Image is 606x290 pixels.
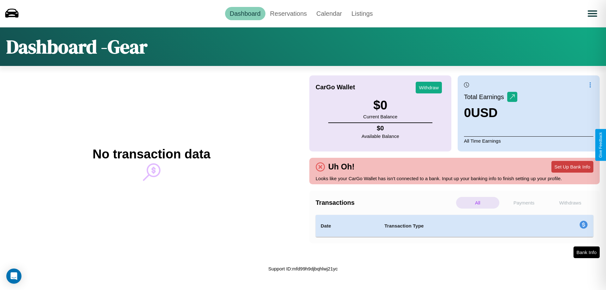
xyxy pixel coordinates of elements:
[573,246,600,258] button: Bank Info
[92,147,210,161] h2: No transaction data
[316,174,593,183] p: Looks like your CarGo Wallet has isn't connected to a bank. Input up your banking info to finish ...
[316,199,454,206] h4: Transactions
[456,197,499,209] p: All
[464,136,593,145] p: All Time Earnings
[584,5,601,22] button: Open menu
[362,125,399,132] h4: $ 0
[347,7,377,20] a: Listings
[321,222,374,230] h4: Date
[265,7,312,20] a: Reservations
[312,7,347,20] a: Calendar
[268,264,338,273] p: Support ID: mfd99h9djbqhlwj21yc
[325,162,358,171] h4: Uh Oh!
[416,82,442,93] button: Withdraw
[549,197,592,209] p: Withdraws
[464,106,517,120] h3: 0 USD
[363,98,397,112] h3: $ 0
[502,197,546,209] p: Payments
[551,161,593,173] button: Set Up Bank Info
[384,222,528,230] h4: Transaction Type
[225,7,265,20] a: Dashboard
[316,215,593,237] table: simple table
[464,91,507,103] p: Total Earnings
[363,112,397,121] p: Current Balance
[6,269,21,284] div: Open Intercom Messenger
[316,84,355,91] h4: CarGo Wallet
[6,34,147,60] h1: Dashboard - Gear
[598,132,603,158] div: Give Feedback
[362,132,399,140] p: Available Balance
